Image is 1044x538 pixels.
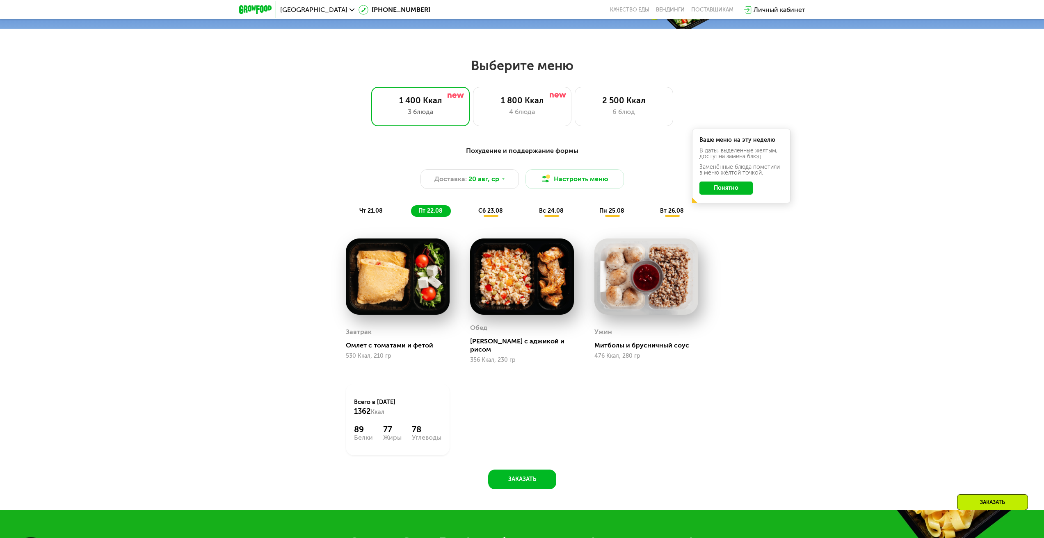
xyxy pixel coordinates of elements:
span: [GEOGRAPHIC_DATA] [280,7,347,13]
div: Углеводы [412,434,441,441]
div: 6 блюд [583,107,665,117]
span: Ккал [371,409,384,415]
span: вс 24.08 [539,207,564,214]
span: Доставка: [434,174,467,184]
div: Похудение и поддержание формы [279,146,765,156]
span: вт 26.08 [660,207,684,214]
div: поставщикам [691,7,733,13]
div: Белки [354,434,373,441]
h2: Выберите меню [26,57,1018,74]
div: Обед [470,322,487,334]
div: Жиры [383,434,402,441]
button: Заказать [488,470,556,489]
div: 356 Ккал, 230 гр [470,357,574,363]
span: пн 25.08 [599,207,624,214]
button: Понятно [699,182,753,195]
div: 476 Ккал, 280 гр [594,353,698,359]
span: 20 авг, ср [468,174,499,184]
div: Личный кабинет [754,5,805,15]
a: [PHONE_NUMBER] [359,5,430,15]
div: Завтрак [346,326,372,338]
div: Митболы и брусничный соус [594,341,705,350]
div: 78 [412,424,441,434]
div: 530 Ккал, 210 гр [346,353,450,359]
span: 1362 [354,407,371,416]
div: Всего в [DATE] [354,398,441,416]
div: Омлет с томатами и фетой [346,341,456,350]
div: 89 [354,424,373,434]
div: Заказать [957,494,1028,510]
span: сб 23.08 [478,207,503,214]
span: пт 22.08 [418,207,443,214]
div: 1 800 Ккал [482,95,563,105]
div: Ваше меню на эту неделю [699,137,783,143]
span: чт 21.08 [359,207,383,214]
div: [PERSON_NAME] с аджикой и рисом [470,337,580,354]
div: 3 блюда [380,107,461,117]
div: 77 [383,424,402,434]
div: В даты, выделенные желтым, доступна замена блюд. [699,148,783,159]
a: Вендинги [656,7,685,13]
div: 2 500 Ккал [583,95,665,105]
button: Настроить меню [525,169,624,189]
div: 4 блюда [482,107,563,117]
div: Заменённые блюда пометили в меню жёлтой точкой. [699,164,783,176]
div: Ужин [594,326,612,338]
a: Качество еды [610,7,649,13]
div: 1 400 Ккал [380,95,461,105]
